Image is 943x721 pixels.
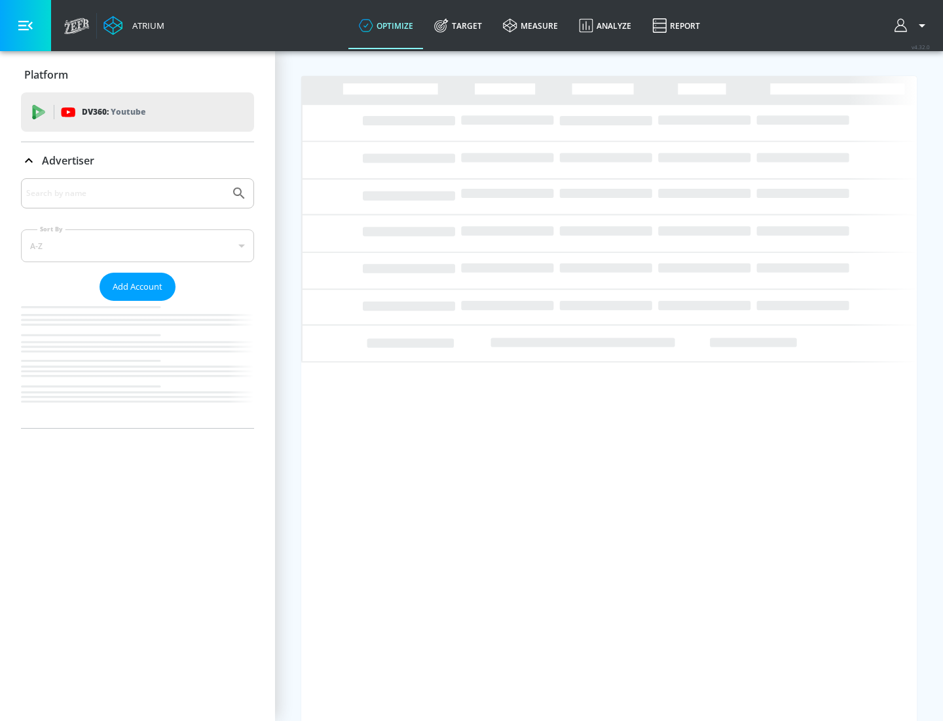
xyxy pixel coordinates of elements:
[37,225,65,233] label: Sort By
[492,2,568,49] a: measure
[348,2,424,49] a: optimize
[642,2,711,49] a: Report
[21,92,254,132] div: DV360: Youtube
[24,68,68,82] p: Platform
[21,142,254,179] div: Advertiser
[21,56,254,93] div: Platform
[21,229,254,262] div: A-Z
[42,153,94,168] p: Advertiser
[100,273,176,301] button: Add Account
[82,105,145,119] p: DV360:
[568,2,642,49] a: Analyze
[103,16,164,35] a: Atrium
[113,279,162,294] span: Add Account
[424,2,492,49] a: Target
[127,20,164,31] div: Atrium
[21,178,254,428] div: Advertiser
[21,301,254,428] nav: list of Advertiser
[111,105,145,119] p: Youtube
[26,185,225,202] input: Search by name
[912,43,930,50] span: v 4.32.0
